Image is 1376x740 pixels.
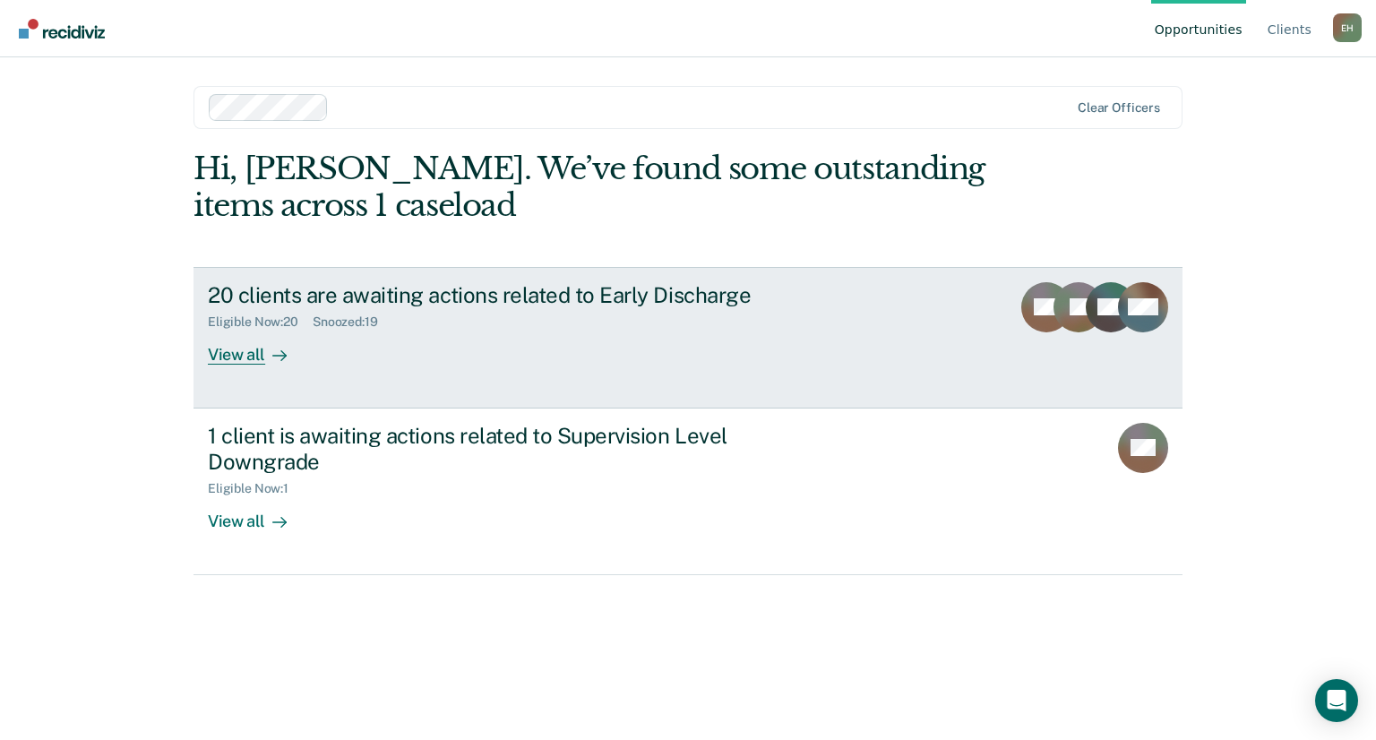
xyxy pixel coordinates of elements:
[313,314,392,330] div: Snoozed : 19
[208,330,308,365] div: View all
[193,267,1182,409] a: 20 clients are awaiting actions related to Early DischargeEligible Now:20Snoozed:19View all
[208,282,837,308] div: 20 clients are awaiting actions related to Early Discharge
[1078,100,1160,116] div: Clear officers
[1333,13,1362,42] button: Profile dropdown button
[19,19,105,39] img: Recidiviz
[208,314,313,330] div: Eligible Now : 20
[208,496,308,531] div: View all
[208,423,837,475] div: 1 client is awaiting actions related to Supervision Level Downgrade
[208,481,303,496] div: Eligible Now : 1
[1333,13,1362,42] div: E H
[193,151,985,224] div: Hi, [PERSON_NAME]. We’ve found some outstanding items across 1 caseload
[193,409,1182,575] a: 1 client is awaiting actions related to Supervision Level DowngradeEligible Now:1View all
[1315,679,1358,722] div: Open Intercom Messenger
